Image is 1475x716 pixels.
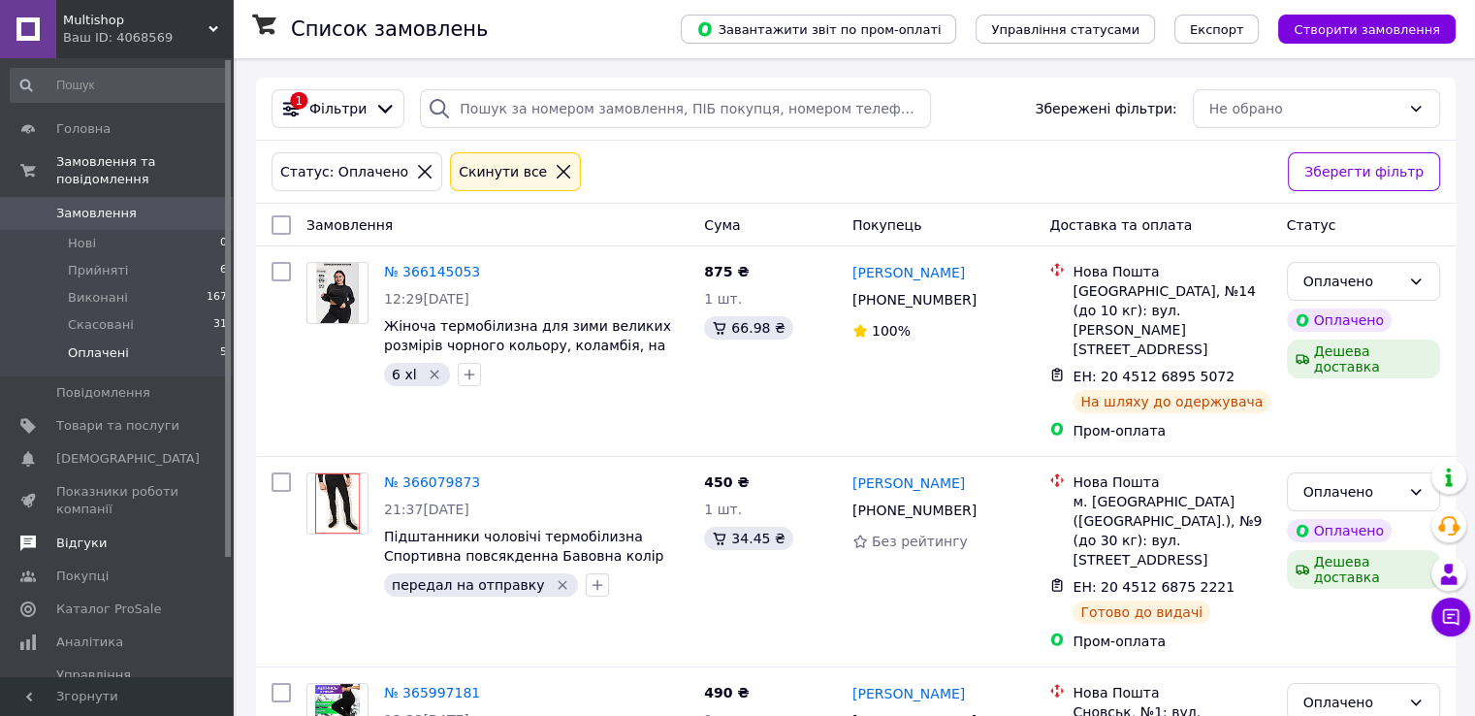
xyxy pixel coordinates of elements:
[1073,421,1270,440] div: Пром-оплата
[1049,217,1192,233] span: Доставка та оплата
[68,344,129,362] span: Оплачені
[68,316,134,334] span: Скасовані
[704,264,749,279] span: 875 ₴
[1073,492,1270,570] div: м. [GEOGRAPHIC_DATA] ([GEOGRAPHIC_DATA].), №9 (до 30 кг): вул. [STREET_ADDRESS]
[1073,683,1270,702] div: Нова Пошта
[56,120,111,138] span: Головна
[1303,692,1400,713] div: Оплачено
[306,262,369,324] a: Фото товару
[56,417,179,435] span: Товари та послуги
[220,262,227,279] span: 6
[1073,281,1270,359] div: [GEOGRAPHIC_DATA], №14 (до 10 кг): вул. [PERSON_NAME][STREET_ADDRESS]
[56,384,150,402] span: Повідомлення
[991,22,1139,37] span: Управління статусами
[1294,22,1440,37] span: Створити замовлення
[10,68,229,103] input: Пошук
[220,235,227,252] span: 0
[852,263,965,282] a: [PERSON_NAME]
[1073,390,1270,413] div: На шляху до одержувача
[56,450,200,468] span: [DEMOGRAPHIC_DATA]
[56,667,179,701] span: Управління сайтом
[1073,632,1270,651] div: Пром-оплата
[276,161,412,182] div: Статус: Оплачено
[220,344,227,362] span: 5
[852,217,921,233] span: Покупець
[1073,601,1210,624] div: Готово до видачі
[1073,262,1270,281] div: Нова Пошта
[306,217,393,233] span: Замовлення
[1287,340,1440,378] div: Дешева доставка
[852,684,965,703] a: [PERSON_NAME]
[309,99,367,118] span: Фільтри
[455,161,551,182] div: Cкинути все
[56,634,123,651] span: Аналітика
[56,205,137,222] span: Замовлення
[1259,20,1456,36] a: Створити замовлення
[681,15,956,44] button: Завантажити звіт по пром-оплаті
[68,289,128,307] span: Виконані
[56,535,107,552] span: Відгуки
[384,264,480,279] a: № 366145053
[384,291,469,307] span: 12:29[DATE]
[1288,152,1440,191] button: Зберегти фільтр
[1303,481,1400,503] div: Оплачено
[306,472,369,535] a: Фото товару
[1431,598,1470,636] button: Чат з покупцем
[555,577,570,593] svg: Видалити мітку
[384,529,663,583] a: Підштанники чоловічі термобілизна Спортивна повсякденна Бавовна колір Чорний Розміри S-L, Xl-ХXL
[392,577,544,593] span: передал на отправку
[1304,161,1424,182] span: Зберегти фільтр
[56,483,179,518] span: Показники роботи компанії
[207,289,227,307] span: 167
[68,262,128,279] span: Прийняті
[1190,22,1244,37] span: Експорт
[56,568,109,585] span: Покупці
[384,685,480,700] a: № 365997181
[384,318,671,373] a: Жіноча термобілизна для зими великих розмірів чорного кольору, коламбія, на флісі 4XL, 5XL, 6XL +...
[704,685,749,700] span: 490 ₴
[213,316,227,334] span: 31
[704,474,749,490] span: 450 ₴
[872,534,968,549] span: Без рейтингу
[704,527,792,550] div: 34.45 ₴
[1278,15,1456,44] button: Створити замовлення
[420,89,931,128] input: Пошук за номером замовлення, ПІБ покупця, номером телефону, Email, номером накладної
[849,286,980,313] div: [PHONE_NUMBER]
[852,473,965,493] a: [PERSON_NAME]
[1035,99,1176,118] span: Збережені фільтри:
[704,316,792,340] div: 66.98 ₴
[56,153,233,188] span: Замовлення та повідомлення
[704,502,742,517] span: 1 шт.
[1287,550,1440,589] div: Дешева доставка
[291,17,488,41] h1: Список замовлень
[56,601,161,618] span: Каталог ProSale
[872,323,911,339] span: 100%
[976,15,1155,44] button: Управління статусами
[1073,579,1235,595] span: ЕН: 20 4512 6875 2221
[704,217,740,233] span: Cума
[384,502,469,517] span: 21:37[DATE]
[63,29,233,47] div: Ваш ID: 4068569
[1073,369,1235,384] span: ЕН: 20 4512 6895 5072
[316,263,359,323] img: Фото товару
[1209,98,1400,119] div: Не обрано
[427,367,442,382] svg: Видалити мітку
[384,474,480,490] a: № 366079873
[315,473,361,534] img: Фото товару
[63,12,208,29] span: Multishop
[696,20,941,38] span: Завантажити звіт по пром-оплаті
[1174,15,1260,44] button: Експорт
[1073,472,1270,492] div: Нова Пошта
[704,291,742,307] span: 1 шт.
[849,497,980,524] div: [PHONE_NUMBER]
[68,235,96,252] span: Нові
[1287,309,1392,332] div: Оплачено
[392,367,417,382] span: 6 xl
[1287,217,1336,233] span: Статус
[1303,271,1400,292] div: Оплачено
[1287,519,1392,542] div: Оплачено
